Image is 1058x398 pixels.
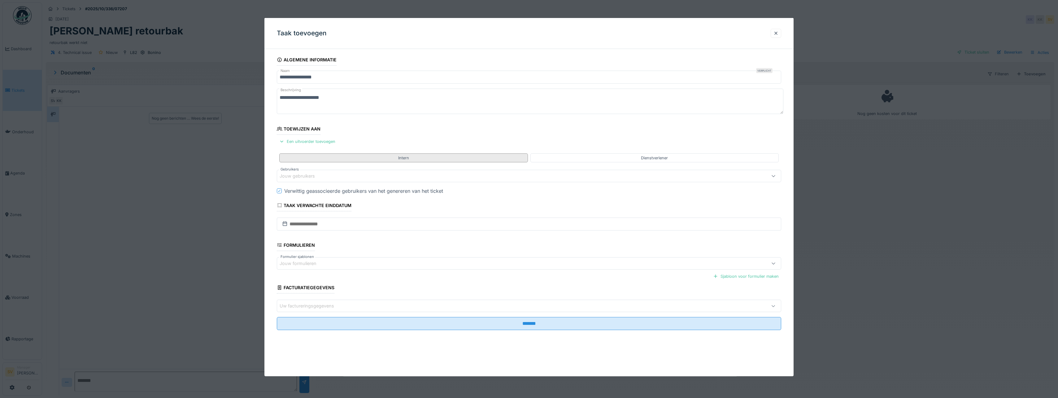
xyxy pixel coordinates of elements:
div: Taak verwachte einddatum [277,201,351,211]
div: Formulieren [277,241,315,251]
label: Formulier sjablonen [279,254,315,259]
div: Sjabloon voor formulier maken [711,272,781,281]
div: Jouw formulieren [280,260,325,267]
label: Naam [279,68,291,73]
div: Dienstverlener [641,155,668,161]
h3: Taak toevoegen [277,29,327,37]
div: Uw factureringsgegevens [280,303,343,309]
div: Verplicht [756,68,773,73]
div: Facturatiegegevens [277,283,334,294]
div: Toewijzen aan [277,124,320,135]
div: Een uitvoerder toevoegen [277,137,338,146]
div: Verwittig geassocieerde gebruikers van het genereren van het ticket [284,187,443,195]
label: Beschrijving [279,86,302,94]
div: Jouw gebruikers [280,173,324,179]
div: Intern [398,155,409,161]
label: Gebruikers [279,167,300,172]
div: Algemene informatie [277,55,337,66]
